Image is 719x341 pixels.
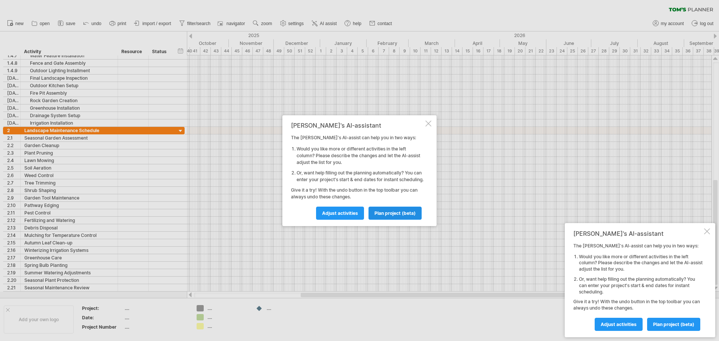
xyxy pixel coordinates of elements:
[579,276,703,295] li: Or, want help filling out the planning automatically? You can enter your project's start & end da...
[573,243,703,331] div: The [PERSON_NAME]'s AI-assist can help you in two ways: Give it a try! With the undo button in th...
[291,122,424,129] div: [PERSON_NAME]'s AI-assistant
[647,318,700,331] a: plan project (beta)
[291,122,424,219] div: The [PERSON_NAME]'s AI-assist can help you in two ways: Give it a try! With the undo button in th...
[573,230,703,237] div: [PERSON_NAME]'s AI-assistant
[374,210,416,216] span: plan project (beta)
[297,170,424,183] li: Or, want help filling out the planning automatically? You can enter your project's start & end da...
[368,207,422,220] a: plan project (beta)
[322,210,358,216] span: Adjust activities
[601,322,637,327] span: Adjust activities
[297,146,424,166] li: Would you like more or different activities in the left column? Please describe the changes and l...
[595,318,643,331] a: Adjust activities
[579,254,703,273] li: Would you like more or different activities in the left column? Please describe the changes and l...
[653,322,694,327] span: plan project (beta)
[316,207,364,220] a: Adjust activities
